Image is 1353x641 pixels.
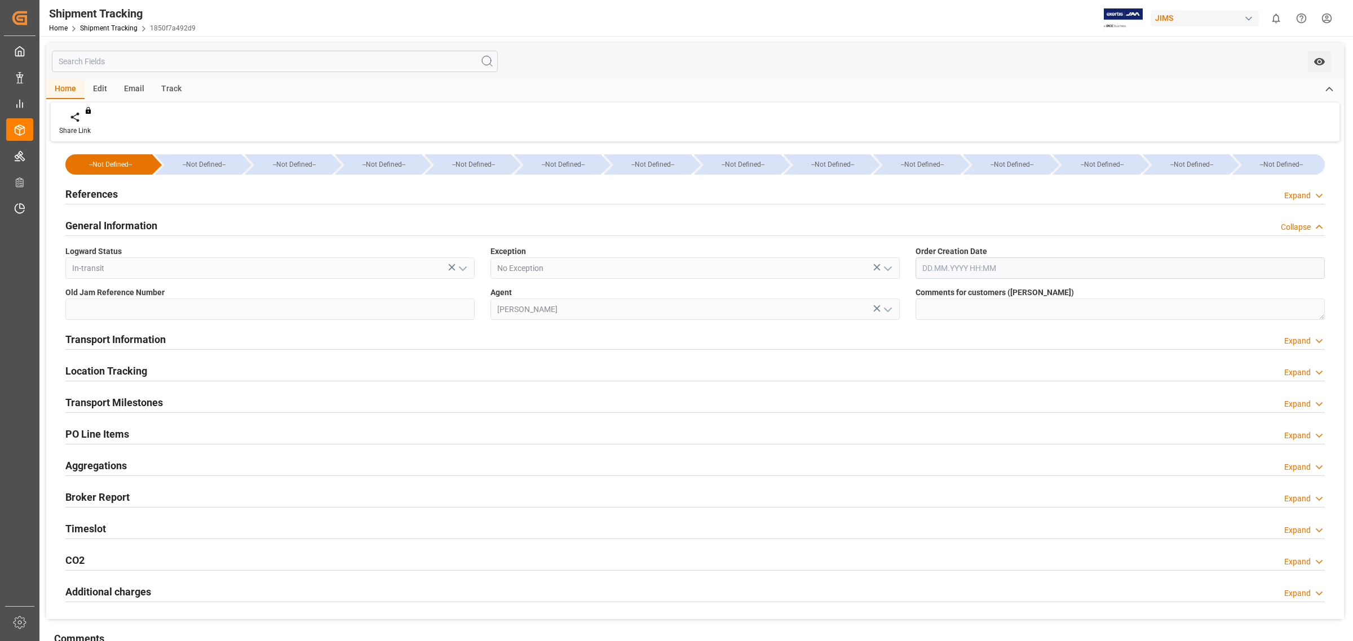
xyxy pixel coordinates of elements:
[879,301,896,318] button: open menu
[1284,335,1311,347] div: Expand
[85,80,116,99] div: Edit
[916,246,987,257] span: Order Creation Date
[490,246,526,257] span: Exception
[77,154,144,175] div: --Not Defined--
[1053,154,1139,175] div: --Not Defined--
[436,154,511,175] div: --Not Defined--
[916,287,1074,299] span: Comments for customers ([PERSON_NAME])
[525,154,601,175] div: --Not Defined--
[166,154,242,175] div: --Not Defined--
[65,584,151,599] h2: Additional charges
[1281,221,1311,233] div: Collapse
[425,154,511,175] div: --Not Defined--
[65,154,152,175] div: --Not Defined--
[490,287,512,299] span: Agent
[1284,524,1311,536] div: Expand
[694,154,781,175] div: --Not Defined--
[155,154,242,175] div: --Not Defined--
[974,154,1050,175] div: --Not Defined--
[490,257,900,279] input: Type to search/select
[65,363,147,379] h2: Location Tracking
[116,80,153,99] div: Email
[1308,51,1331,72] button: open menu
[514,154,601,175] div: --Not Defined--
[65,287,165,299] span: Old Jam Reference Number
[1284,556,1311,568] div: Expand
[873,154,960,175] div: --Not Defined--
[1284,398,1311,410] div: Expand
[346,154,422,175] div: --Not Defined--
[46,80,85,99] div: Home
[1151,7,1263,29] button: JIMS
[49,5,196,22] div: Shipment Tracking
[1154,154,1230,175] div: --Not Defined--
[604,154,691,175] div: --Not Defined--
[65,458,127,473] h2: Aggregations
[615,154,691,175] div: --Not Defined--
[80,24,138,32] a: Shipment Tracking
[784,154,870,175] div: --Not Defined--
[65,332,166,347] h2: Transport Information
[153,80,190,99] div: Track
[1284,493,1311,505] div: Expand
[1284,587,1311,599] div: Expand
[65,395,163,410] h2: Transport Milestones
[1284,367,1311,379] div: Expand
[1284,190,1311,202] div: Expand
[65,553,85,568] h2: CO2
[1064,154,1139,175] div: --Not Defined--
[1104,8,1143,28] img: Exertis%20JAM%20-%20Email%20Logo.jpg_1722504956.jpg
[963,154,1050,175] div: --Not Defined--
[879,260,896,277] button: open menu
[256,154,331,175] div: --Not Defined--
[1244,154,1319,175] div: --Not Defined--
[65,426,129,442] h2: PO Line Items
[1232,154,1325,175] div: --Not Defined--
[245,154,331,175] div: --Not Defined--
[49,24,68,32] a: Home
[65,257,475,279] input: Type to search/select
[1284,430,1311,442] div: Expand
[705,154,781,175] div: --Not Defined--
[1263,6,1289,31] button: show 0 new notifications
[454,260,471,277] button: open menu
[335,154,422,175] div: --Not Defined--
[1151,10,1259,26] div: JIMS
[52,51,498,72] input: Search Fields
[65,246,122,257] span: Logward Status
[65,218,157,233] h2: General Information
[65,186,118,202] h2: References
[1284,461,1311,473] div: Expand
[65,521,106,536] h2: Timeslot
[885,154,960,175] div: --Not Defined--
[795,154,870,175] div: --Not Defined--
[916,257,1325,279] input: DD.MM.YYYY HH:MM
[1289,6,1314,31] button: Help Center
[65,489,130,505] h2: Broker Report
[1143,154,1230,175] div: --Not Defined--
